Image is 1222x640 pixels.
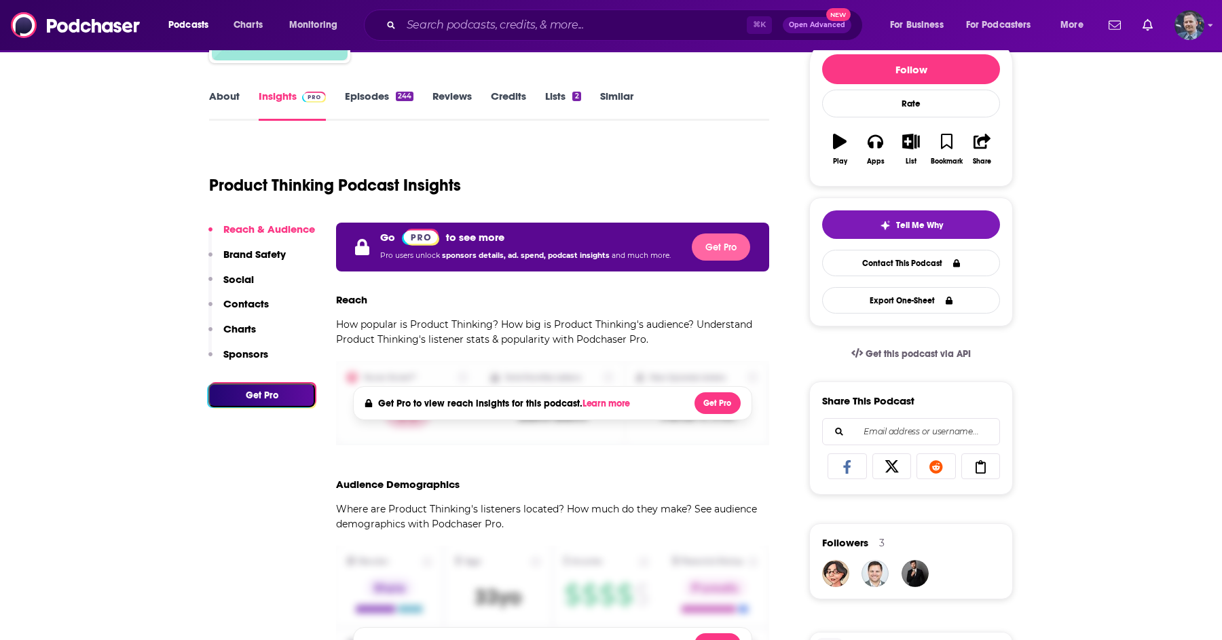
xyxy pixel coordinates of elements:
a: Episodes244 [345,90,413,121]
button: Get Pro [692,233,750,261]
div: Search podcasts, credits, & more... [377,10,876,41]
button: Share [965,125,1000,174]
img: JoeFields [862,560,889,587]
div: 244 [396,92,413,101]
p: Contacts [223,297,269,310]
img: tell me why sparkle [880,220,891,231]
img: Podchaser Pro [302,92,326,102]
span: Followers [822,536,868,549]
input: Search podcasts, credits, & more... [401,14,747,36]
button: open menu [159,14,226,36]
a: Get this podcast via API [840,337,982,371]
h1: Product Thinking Podcast Insights [209,175,461,195]
button: open menu [1051,14,1100,36]
button: Brand Safety [208,248,286,273]
span: Logged in as jeppe.christensen [1174,10,1204,40]
a: Similar [600,90,633,121]
a: About [209,90,240,121]
button: Charts [208,322,256,347]
div: Bookmark [931,157,963,166]
button: Sponsors [208,347,268,373]
span: sponsors details, ad. spend, podcast insights [442,251,612,260]
p: Pro users unlock and much more. [380,246,671,266]
span: Get this podcast via API [866,348,971,360]
span: Podcasts [168,16,208,35]
p: Brand Safety [223,248,286,261]
p: Charts [223,322,256,335]
h3: Share This Podcast [822,394,914,407]
button: Learn more [582,398,634,409]
div: 2 [572,92,580,101]
p: Where are Product Thinking's listeners located? How much do they make? See audience demographics ... [336,502,769,531]
p: How popular is Product Thinking? How big is Product Thinking's audience? Understand Product Think... [336,317,769,347]
p: Sponsors [223,347,268,360]
div: 3 [879,537,885,549]
button: Follow [822,54,1000,84]
span: For Business [890,16,944,35]
span: More [1060,16,1084,35]
a: Share on Reddit [916,453,956,479]
button: List [893,125,929,174]
p: to see more [446,231,504,244]
a: Lists2 [545,90,580,121]
p: Social [223,273,254,286]
button: Open AdvancedNew [783,17,851,33]
h4: Get Pro to view reach insights for this podcast. [378,398,634,409]
a: Share on Facebook [828,453,867,479]
div: Search followers [822,418,1000,445]
img: JohirMia [902,560,929,587]
a: Show notifications dropdown [1103,14,1126,37]
a: Show notifications dropdown [1137,14,1158,37]
button: open menu [957,14,1051,36]
span: Charts [234,16,263,35]
div: Share [973,157,991,166]
button: open menu [881,14,961,36]
div: Rate [822,90,1000,117]
span: For Podcasters [966,16,1031,35]
button: Reach & Audience [208,223,315,248]
a: Credits [491,90,526,121]
button: Bookmark [929,125,964,174]
button: tell me why sparkleTell Me Why [822,210,1000,239]
button: Show profile menu [1174,10,1204,40]
div: List [906,157,916,166]
a: Share on X/Twitter [872,453,912,479]
input: Email address or username... [834,419,988,445]
a: Copy Link [961,453,1001,479]
button: Export One-Sheet [822,287,1000,314]
span: New [826,8,851,21]
p: Reach & Audience [223,223,315,236]
img: ahansford [822,560,849,587]
img: Podchaser Pro [402,229,439,246]
p: Go [380,231,395,244]
span: ⌘ K [747,16,772,34]
button: open menu [280,14,355,36]
h3: Audience Demographics [336,478,460,491]
button: Social [208,273,254,298]
a: InsightsPodchaser Pro [259,90,326,121]
a: Reviews [432,90,472,121]
div: Play [833,157,847,166]
button: Get Pro [695,392,741,414]
img: User Profile [1174,10,1204,40]
span: Open Advanced [789,22,845,29]
img: Podchaser - Follow, Share and Rate Podcasts [11,12,141,38]
button: Play [822,125,857,174]
div: Apps [867,157,885,166]
a: Pro website [402,228,439,246]
span: Monitoring [289,16,337,35]
button: Get Pro [208,383,315,407]
a: Contact This Podcast [822,250,1000,276]
h3: Reach [336,293,367,306]
button: Apps [857,125,893,174]
span: Tell Me Why [896,220,943,231]
button: Contacts [208,297,269,322]
a: Charts [225,14,271,36]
